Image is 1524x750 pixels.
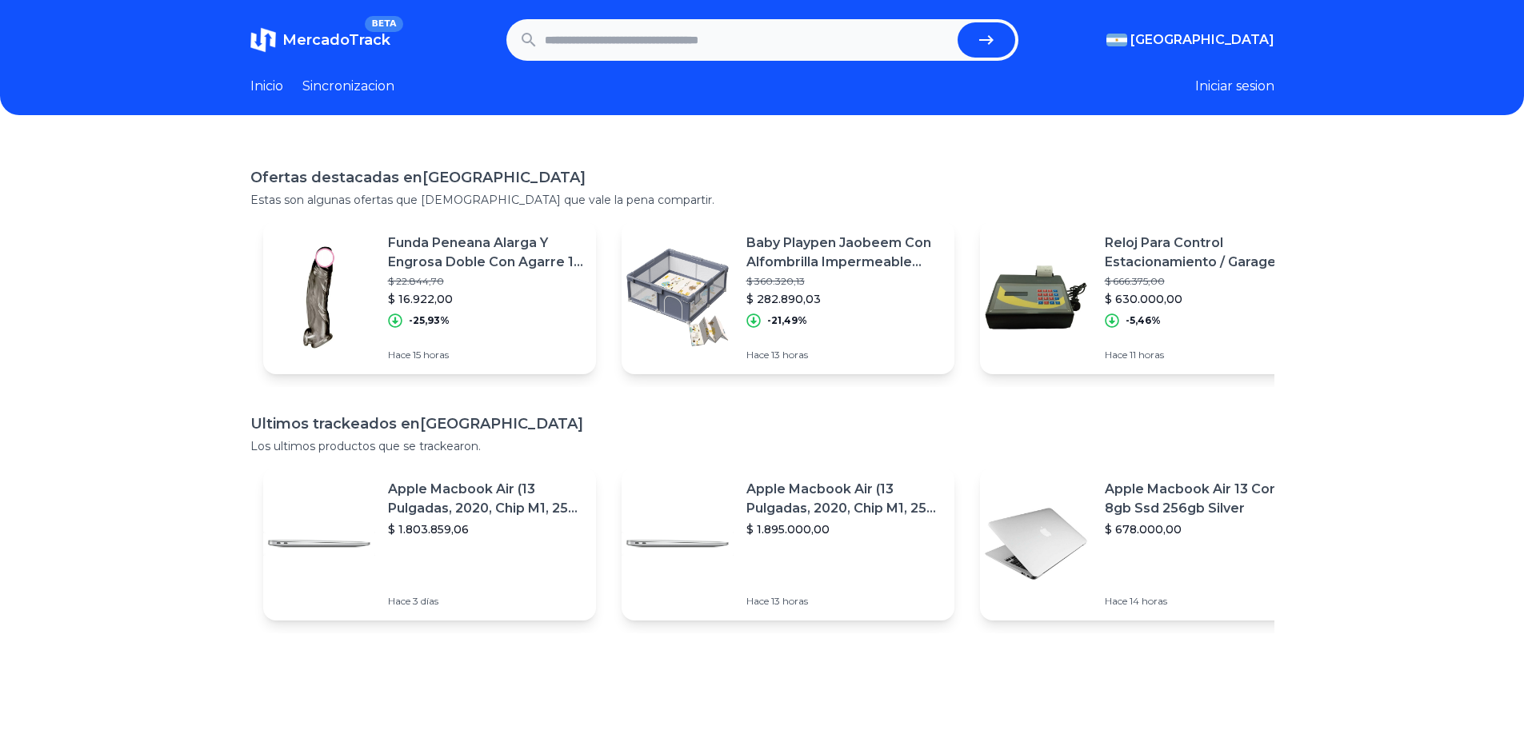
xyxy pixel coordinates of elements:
p: Hace 3 días [388,595,583,608]
a: MercadoTrackBETA [250,27,390,53]
span: MercadoTrack [282,31,390,49]
h1: Ultimos trackeados en [GEOGRAPHIC_DATA] [250,413,1274,435]
p: Baby Playpen Jaobeem Con Alfombrilla Impermeable Para Bebés [746,233,942,272]
p: $ 16.922,00 [388,291,583,307]
button: Iniciar sesion [1195,77,1274,96]
img: Featured image [622,488,734,600]
a: Featured imageApple Macbook Air (13 Pulgadas, 2020, Chip M1, 256 Gb De Ssd, 8 Gb De Ram) - Plata$... [263,467,596,620]
p: -21,49% [767,314,807,327]
a: Featured imageBaby Playpen Jaobeem Con Alfombrilla Impermeable Para Bebés$ 360.320,13$ 282.890,03... [622,221,954,374]
a: Featured imageApple Macbook Air 13 Core I5 8gb Ssd 256gb Silver$ 678.000,00Hace 14 horas [980,467,1313,620]
p: Los ultimos productos que se trackearon. [250,438,1274,454]
p: Apple Macbook Air (13 Pulgadas, 2020, Chip M1, 256 Gb De Ssd, 8 Gb De Ram) - Plata [388,480,583,518]
p: Hace 13 horas [746,595,942,608]
button: [GEOGRAPHIC_DATA] [1106,30,1274,50]
p: Apple Macbook Air (13 Pulgadas, 2020, Chip M1, 256 Gb De Ssd, 8 Gb De Ram) - Plata [746,480,942,518]
p: Reloj Para Control Estacionamiento / Garage Rdc 1020 [1105,233,1300,272]
span: BETA [365,16,402,32]
p: $ 22.844,70 [388,275,583,288]
img: MercadoTrack [250,27,276,53]
img: Argentina [1106,34,1127,46]
p: Estas son algunas ofertas que [DEMOGRAPHIC_DATA] que vale la pena compartir. [250,192,1274,208]
h1: Ofertas destacadas en [GEOGRAPHIC_DATA] [250,166,1274,189]
p: $ 1.803.859,06 [388,521,583,537]
a: Sincronizacion [302,77,394,96]
p: Hace 11 horas [1105,349,1300,361]
img: Featured image [980,488,1092,600]
p: Apple Macbook Air 13 Core I5 8gb Ssd 256gb Silver [1105,480,1300,518]
p: $ 282.890,03 [746,291,942,307]
p: $ 678.000,00 [1105,521,1300,537]
p: Funda Peneana Alarga Y Engrosa Doble Con Agarre 13 X 4cm [388,233,583,272]
p: $ 630.000,00 [1105,291,1300,307]
a: Inicio [250,77,283,96]
img: Featured image [263,241,375,353]
span: [GEOGRAPHIC_DATA] [1130,30,1274,50]
img: Featured image [622,241,734,353]
p: $ 360.320,13 [746,275,942,288]
p: Hace 15 horas [388,349,583,361]
img: Featured image [263,488,375,600]
a: Featured imageFunda Peneana Alarga Y Engrosa Doble Con Agarre 13 X 4cm$ 22.844,70$ 16.922,00-25,9... [263,221,596,374]
img: Featured image [980,241,1092,353]
a: Featured imageReloj Para Control Estacionamiento / Garage Rdc 1020$ 666.375,00$ 630.000,00-5,46%H... [980,221,1313,374]
p: Hace 13 horas [746,349,942,361]
p: -5,46% [1126,314,1161,327]
a: Featured imageApple Macbook Air (13 Pulgadas, 2020, Chip M1, 256 Gb De Ssd, 8 Gb De Ram) - Plata$... [622,467,954,620]
p: -25,93% [409,314,450,327]
p: $ 666.375,00 [1105,275,1300,288]
p: Hace 14 horas [1105,595,1300,608]
p: $ 1.895.000,00 [746,521,942,537]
